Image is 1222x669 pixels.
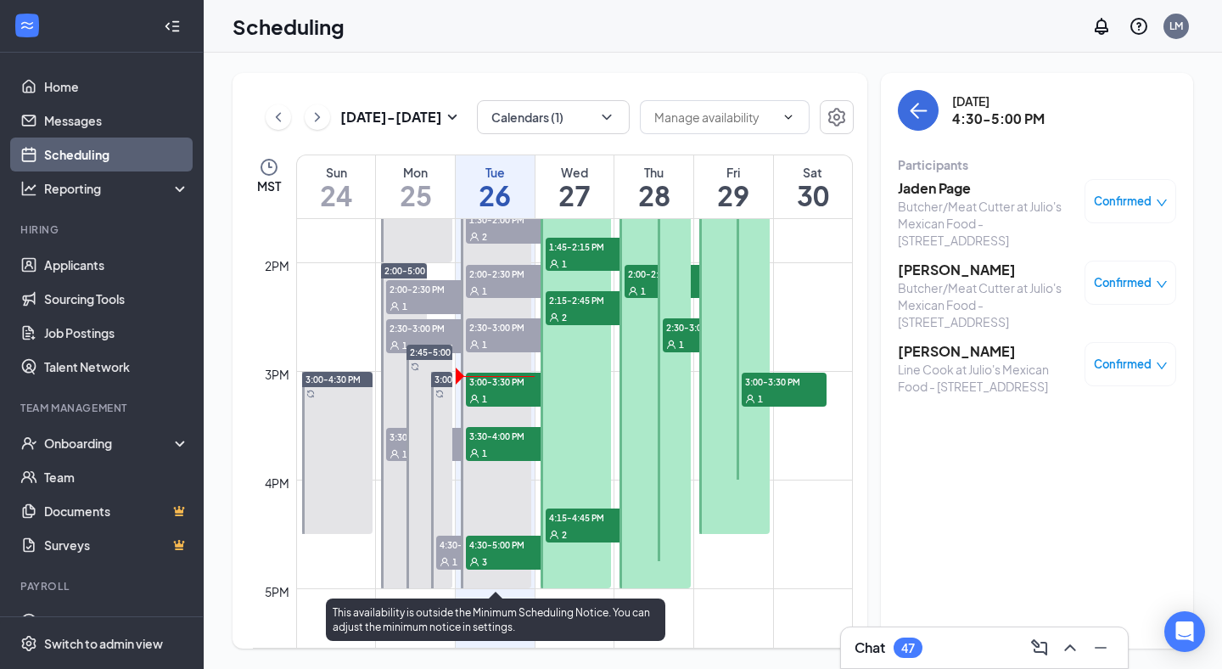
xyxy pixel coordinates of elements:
svg: User [549,530,559,540]
svg: User [549,259,559,269]
div: [DATE] [952,93,1045,110]
div: Sun [297,164,375,181]
svg: User [440,557,450,567]
h1: 27 [535,181,614,210]
svg: ChevronLeft [270,107,287,127]
button: ComposeMessage [1026,634,1053,661]
svg: Clock [259,157,279,177]
span: down [1156,278,1168,290]
a: August 28, 2025 [614,155,693,218]
svg: User [469,394,479,404]
span: 4:15-4:45 PM [546,509,631,526]
a: Job Postings [44,316,189,350]
svg: Sync [411,363,419,371]
svg: User [469,557,479,567]
span: 2:15-2:45 PM [546,291,631,308]
span: 2 [562,312,567,323]
span: 2:00-2:30 PM [625,265,709,282]
div: 47 [901,641,915,655]
div: Thu [614,164,693,181]
div: Hiring [20,222,186,237]
button: Minimize [1087,634,1114,661]
h1: 29 [694,181,773,210]
span: 1 [452,556,457,568]
span: Confirmed [1094,274,1152,291]
span: 3:00-3:30 PM [742,373,827,390]
h3: 4:30-5:00 PM [952,110,1045,128]
a: SurveysCrown [44,528,189,562]
h1: Scheduling [233,12,345,41]
div: Butcher/Meat Cutter at Julio's Mexican Food - [STREET_ADDRESS] [898,198,1076,249]
h3: [PERSON_NAME] [898,261,1076,279]
div: Onboarding [44,435,175,452]
h3: Chat [855,638,885,657]
div: Wed [535,164,614,181]
svg: User [390,301,400,312]
svg: User [469,448,479,458]
span: 1 [641,285,646,297]
input: Manage availability [654,108,775,126]
div: LM [1169,19,1183,33]
span: 1 [758,393,763,405]
span: 3:00-4:30 PM [305,374,361,385]
div: Sat [774,164,852,181]
svg: User [745,394,755,404]
span: Confirmed [1094,356,1152,373]
span: 1 [482,285,487,297]
svg: ChevronUp [1060,638,1080,658]
button: Settings [820,100,854,134]
div: Line Cook at Julio's Mexican Food - [STREET_ADDRESS] [898,361,1076,395]
a: August 27, 2025 [535,155,614,218]
svg: Notifications [1091,16,1112,37]
span: 1 [482,339,487,351]
div: 4pm [261,474,293,492]
div: Fri [694,164,773,181]
a: DocumentsCrown [44,494,189,528]
svg: Sync [435,390,444,398]
div: Butcher/Meat Cutter at Julio's Mexican Food - [STREET_ADDRESS] [898,279,1076,330]
a: August 29, 2025 [694,155,773,218]
span: 2:30-3:00 PM [386,319,471,336]
svg: Settings [827,107,847,127]
h3: [PERSON_NAME] [898,342,1076,361]
h3: [DATE] - [DATE] [340,108,442,126]
span: 2:30-3:00 PM [663,318,748,335]
svg: ComposeMessage [1029,638,1050,658]
span: 1 [679,339,684,351]
svg: User [469,340,479,350]
div: Team Management [20,401,186,415]
div: Participants [898,156,1176,173]
a: Talent Network [44,350,189,384]
button: ChevronUp [1057,634,1084,661]
div: Tue [456,164,535,181]
span: 3:00-5:00 PM [434,374,490,385]
h1: 30 [774,181,852,210]
svg: Analysis [20,180,37,197]
svg: User [390,449,400,459]
span: 2 [562,529,567,541]
svg: User [549,312,559,323]
div: Payroll [20,579,186,593]
h1: 28 [614,181,693,210]
span: 2:00-5:00 PM [384,265,440,277]
a: August 24, 2025 [297,155,375,218]
button: ChevronRight [305,104,330,130]
a: August 25, 2025 [376,155,455,218]
div: This availability is outside the Minimum Scheduling Notice. You can adjust the minimum notice in ... [326,599,665,641]
svg: User [666,340,676,350]
div: Reporting [44,180,190,197]
a: August 30, 2025 [774,155,852,218]
span: 3:00-3:30 PM [466,373,551,390]
button: ChevronLeft [266,104,291,130]
div: Switch to admin view [44,635,163,652]
span: 2:00-2:30 PM [386,280,471,297]
span: 3 [482,556,487,568]
span: 3:30-4:00 PM [466,427,551,444]
a: Home [44,70,189,104]
a: Messages [44,104,189,138]
svg: WorkstreamLogo [19,17,36,34]
svg: User [469,232,479,242]
svg: ChevronDown [598,109,615,126]
span: MST [257,177,281,194]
